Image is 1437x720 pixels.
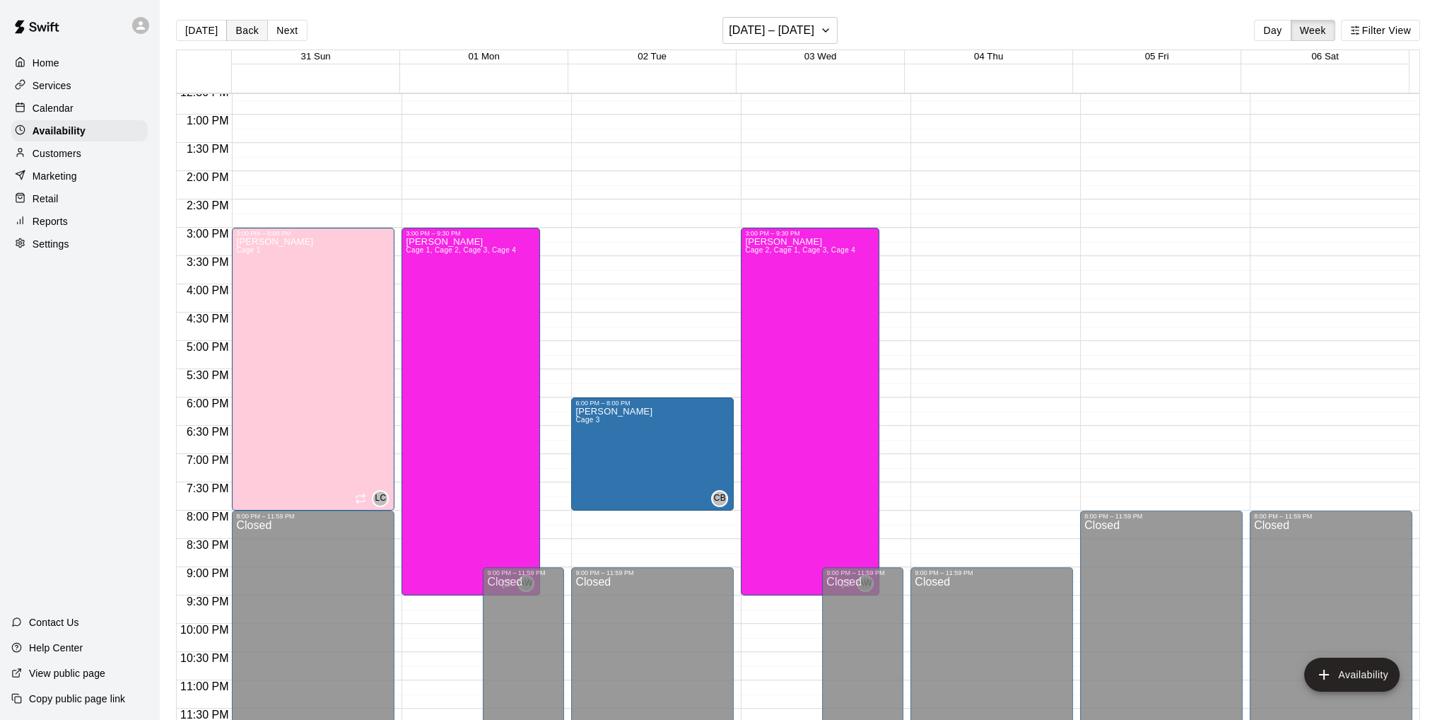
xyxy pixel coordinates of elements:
[33,169,77,183] p: Marketing
[1254,20,1291,41] button: Day
[183,171,233,183] span: 2:00 PM
[575,416,599,424] span: Cage 3
[177,652,232,664] span: 10:30 PM
[183,313,233,325] span: 4:30 PM
[575,569,729,576] div: 9:00 PM – 11:59 PM
[1291,20,1335,41] button: Week
[915,569,1069,576] div: 9:00 PM – 11:59 PM
[183,397,233,410] span: 6:00 PM
[183,596,233,608] span: 9:30 PM
[487,569,560,576] div: 9:00 PM – 11:59 PM
[11,52,148,74] a: Home
[29,692,125,706] p: Copy public page link
[804,51,837,62] button: 03 Wed
[1311,51,1339,62] button: 06 Sat
[1145,51,1169,62] button: 05 Fri
[1254,513,1408,520] div: 8:00 PM – 11:59 PM
[741,228,879,596] div: 3:00 PM – 9:30 PM: Available
[722,17,838,44] button: [DATE] – [DATE]
[183,284,233,296] span: 4:00 PM
[11,120,148,141] a: Availability
[11,75,148,96] a: Services
[33,101,74,115] p: Calendar
[300,51,330,62] button: 31 Sun
[236,246,260,254] span: Cage 1
[406,230,535,237] div: 3:00 PM – 9:30 PM
[11,188,148,209] a: Retail
[11,98,148,119] a: Calendar
[714,492,726,506] span: CB
[974,51,1003,62] button: 04 Thu
[33,192,59,206] p: Retail
[183,454,233,466] span: 7:00 PM
[183,369,233,381] span: 5:30 PM
[375,492,386,506] span: LC
[29,615,79,629] p: Contact Us
[729,21,814,40] h6: [DATE] – [DATE]
[826,569,899,576] div: 9:00 PM – 11:59 PM
[575,400,729,407] div: 6:00 PM – 8:00 PM
[33,79,71,93] p: Services
[232,228,394,511] div: 3:00 PM – 8:00 PM: Available
[183,482,233,494] span: 7:30 PM
[11,143,148,164] a: Customers
[638,51,667,62] button: 02 Tue
[183,539,233,551] span: 8:30 PM
[177,624,232,636] span: 10:00 PM
[571,397,734,511] div: 6:00 PM – 8:00 PM: Available
[33,56,59,70] p: Home
[33,146,81,161] p: Customers
[468,51,499,62] button: 01 Mon
[33,237,69,251] p: Settings
[29,641,83,655] p: Help Center
[29,666,105,680] p: View public page
[355,493,366,504] span: Recurring availability
[11,166,148,187] a: Marketing
[183,143,233,155] span: 1:30 PM
[711,490,728,507] div: Colby Betz
[11,233,148,255] a: Settings
[236,513,390,520] div: 8:00 PM – 11:59 PM
[372,490,389,507] div: Liam Cook
[183,511,233,523] span: 8:00 PM
[177,680,232,692] span: 11:00 PM
[11,211,148,232] a: Reports
[1084,513,1238,520] div: 8:00 PM – 11:59 PM
[1304,658,1400,692] button: add
[183,426,233,438] span: 6:30 PM
[183,341,233,353] span: 5:00 PM
[745,246,855,254] span: Cage 2, Cage 1, Cage 3, Cage 4
[745,230,874,237] div: 3:00 PM – 9:30 PM
[33,214,68,228] p: Reports
[226,20,268,41] button: Back
[183,228,233,240] span: 3:00 PM
[33,124,86,138] p: Availability
[406,246,516,254] span: Cage 1, Cage 2, Cage 3, Cage 4
[183,256,233,268] span: 3:30 PM
[183,199,233,211] span: 2:30 PM
[176,20,227,41] button: [DATE]
[1341,20,1420,41] button: Filter View
[183,115,233,127] span: 1:00 PM
[267,20,307,41] button: Next
[236,230,390,237] div: 3:00 PM – 8:00 PM
[183,567,233,579] span: 9:00 PM
[401,228,539,596] div: 3:00 PM – 9:30 PM: Available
